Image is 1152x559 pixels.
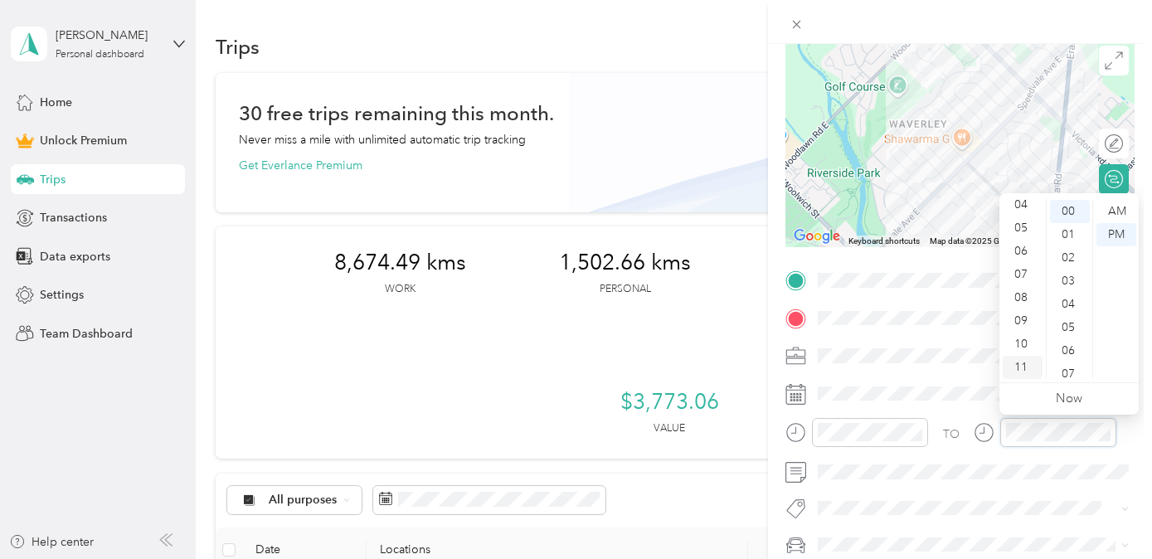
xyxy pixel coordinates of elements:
iframe: Everlance-gr Chat Button Frame [1059,466,1152,559]
a: Now [1056,391,1082,406]
div: 07 [1050,362,1090,386]
div: 05 [1050,316,1090,339]
div: 08 [1003,286,1043,309]
div: 06 [1050,339,1090,362]
div: TO [943,425,960,443]
img: Google [790,226,844,247]
div: 10 [1003,333,1043,356]
button: Keyboard shortcuts [848,236,920,247]
div: 04 [1003,193,1043,216]
div: 05 [1003,216,1043,240]
div: 09 [1003,309,1043,333]
div: 06 [1003,240,1043,263]
div: 11 [1003,356,1043,379]
a: Open this area in Google Maps (opens a new window) [790,226,844,247]
div: 07 [1003,263,1043,286]
div: 02 [1050,246,1090,270]
span: Map data ©2025 Google [930,236,1020,245]
div: 01 [1050,223,1090,246]
div: PM [1096,223,1136,246]
div: 00 [1050,200,1090,223]
div: AM [1096,200,1136,223]
div: 04 [1050,293,1090,316]
div: 03 [1050,270,1090,293]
